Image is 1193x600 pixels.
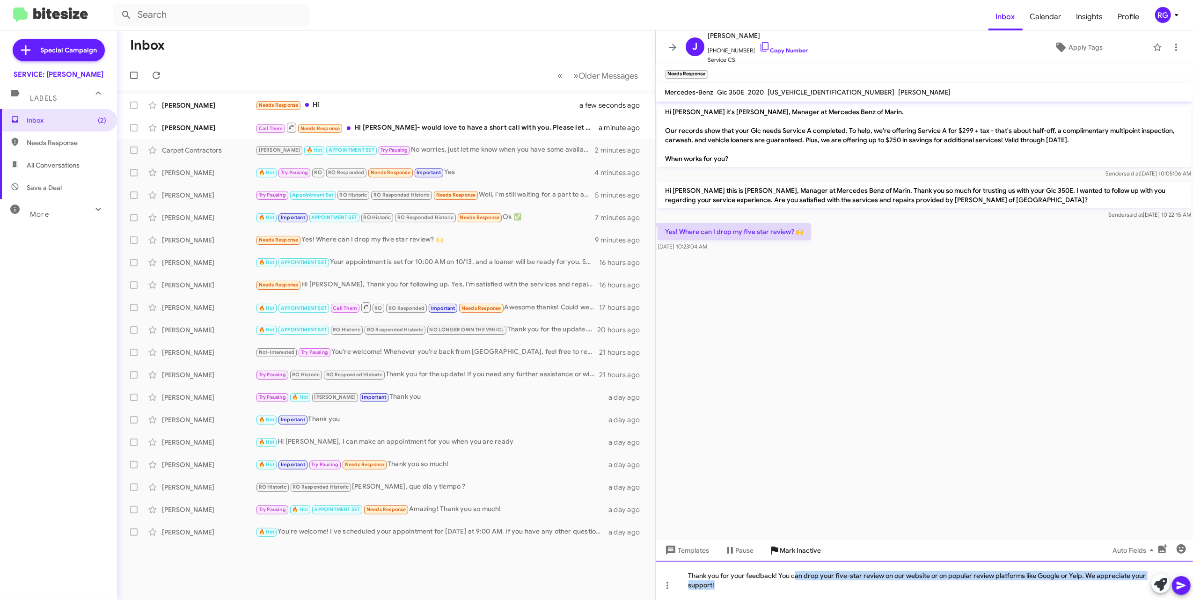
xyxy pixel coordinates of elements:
button: Templates [656,542,717,559]
span: RO Responded Historic [367,327,423,333]
button: Pause [717,542,761,559]
span: 🔥 Hot [259,169,275,176]
a: Copy Number [759,47,808,54]
div: 17 hours ago [599,303,648,312]
span: Try Pausing [259,506,286,512]
div: Carpet Contractors [162,146,256,155]
span: More [30,210,49,219]
button: Auto Fields [1105,542,1165,559]
span: Older Messages [579,71,638,81]
span: Mark Inactive [780,542,821,559]
span: Labels [30,94,57,102]
span: RO Historic [340,192,367,198]
div: Hi [PERSON_NAME], I can make an appointment for you when you are ready [256,437,607,447]
a: Insights [1069,3,1111,30]
div: Thank you for the update! If you need any further assistance or wish to schedule future service, ... [256,369,599,380]
button: RG [1147,7,1183,23]
div: [PERSON_NAME] [162,393,256,402]
div: a minute ago [599,123,648,132]
div: Ok ✅ [256,212,595,223]
button: Apply Tags [1008,39,1148,56]
span: Needs Response [436,192,476,198]
div: [PERSON_NAME] [162,325,256,335]
span: 🔥 Hot [292,394,308,400]
div: a day ago [607,483,648,492]
span: 🔥 Hot [259,327,275,333]
div: 20 hours ago [597,325,648,335]
div: [PERSON_NAME] [162,213,256,222]
span: APPOINTMENT SET [311,214,357,220]
h1: Inbox [130,38,165,53]
span: Save a Deal [27,183,62,192]
span: Important [431,305,455,311]
span: [PERSON_NAME] [899,88,951,96]
div: a few seconds ago [592,101,648,110]
div: [PERSON_NAME] [162,258,256,267]
div: a day ago [607,505,648,514]
p: Hi [PERSON_NAME] this is [PERSON_NAME], Manager at Mercedes Benz of Marin. Thank you so much for ... [658,182,1192,208]
span: Templates [663,542,710,559]
span: APPOINTMENT SET [281,305,327,311]
div: Yes! Where can I drop my five star review? 🙌 [256,234,595,245]
div: a day ago [607,393,648,402]
div: a day ago [607,460,648,469]
div: Thank you [256,414,607,425]
div: You're welcome! I've scheduled your appointment for [DATE] at 9:00 AM. If you have any other ques... [256,527,607,537]
span: Needs Response [460,214,500,220]
span: RO Historic [259,484,286,490]
span: Pause [736,542,754,559]
span: Try Pausing [259,372,286,378]
div: You're welcome! Whenever you're back from [GEOGRAPHIC_DATA], feel free to reach out on here to sc... [256,347,599,358]
div: [PERSON_NAME] [162,168,256,177]
div: [PERSON_NAME] [162,415,256,424]
span: [PERSON_NAME] [259,147,300,153]
div: [PERSON_NAME] [162,348,256,357]
span: [PERSON_NAME] [315,394,356,400]
button: Previous [552,66,569,85]
div: [PERSON_NAME] [162,438,256,447]
div: [PERSON_NAME] [162,527,256,537]
div: [PERSON_NAME], que dia y tiempo ? [256,482,607,492]
span: Important [417,169,441,176]
span: [DATE] 10:23:04 AM [658,243,707,250]
div: a day ago [607,527,648,537]
div: 2 minutes ago [595,146,648,155]
span: Important [281,461,305,468]
span: RO Responded Historic [293,484,349,490]
div: Thank you for the update. I will note it down in our system. [256,324,597,335]
div: a day ago [607,415,648,424]
span: Mercedes-Benz [665,88,714,96]
span: Needs Response [461,305,501,311]
a: Calendar [1023,3,1069,30]
span: 🔥 Hot [259,417,275,423]
span: RO Responded Historic [373,192,430,198]
span: 🔥 Hot [292,506,308,512]
span: 2020 [748,88,764,96]
span: said at [1127,211,1143,218]
span: Important [281,214,305,220]
div: No worries, just let me know when you have some availability, we are also open on Saturdays. [256,145,595,155]
span: APPOINTMENT SET [281,327,327,333]
div: 16 hours ago [599,258,648,267]
span: RO Responded Historic [326,372,382,378]
div: 16 hours ago [599,280,648,290]
span: 🔥 Hot [259,529,275,535]
a: Inbox [988,3,1023,30]
div: Thank you [256,392,607,402]
span: said at [1124,170,1140,177]
span: (2) [98,116,106,125]
div: RG [1155,7,1171,23]
small: Needs Response [665,70,708,79]
a: Profile [1111,3,1147,30]
div: [PERSON_NAME] [162,190,256,200]
div: [PERSON_NAME] [162,280,256,290]
span: Service CSI [708,55,808,65]
span: RO Historic [364,214,391,220]
p: Yes! Where can I drop my five star review? 🙌 [658,223,811,240]
div: 9 minutes ago [595,235,648,245]
div: Hi [PERSON_NAME]- would love to have a short call with you. Please let me know if now is a good t... [256,122,599,133]
div: Hi [PERSON_NAME], Thank you for following up. Yes, I’m satisfied with the services and repairs pr... [256,279,599,290]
